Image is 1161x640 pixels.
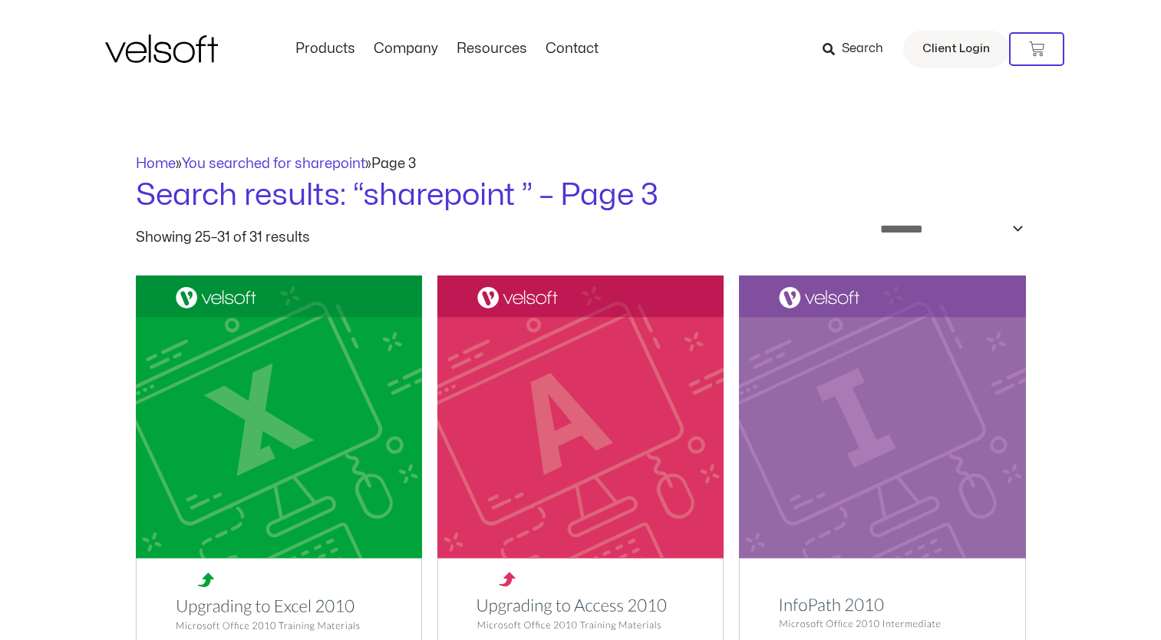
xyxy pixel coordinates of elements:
[286,41,364,58] a: ProductsMenu Toggle
[136,157,416,170] span: » »
[903,31,1009,68] a: Client Login
[447,41,536,58] a: ResourcesMenu Toggle
[136,157,176,170] a: Home
[286,41,608,58] nav: Menu
[136,231,310,245] p: Showing 25–31 of 31 results
[823,36,894,62] a: Search
[136,174,1026,217] h1: Search results: “sharepoint ” – Page 3
[364,41,447,58] a: CompanyMenu Toggle
[105,35,218,63] img: Velsoft Training Materials
[870,217,1026,241] select: Shop order
[922,39,990,59] span: Client Login
[842,39,883,59] span: Search
[182,157,365,170] a: You searched for sharepoint
[371,157,416,170] span: Page 3
[536,41,608,58] a: ContactMenu Toggle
